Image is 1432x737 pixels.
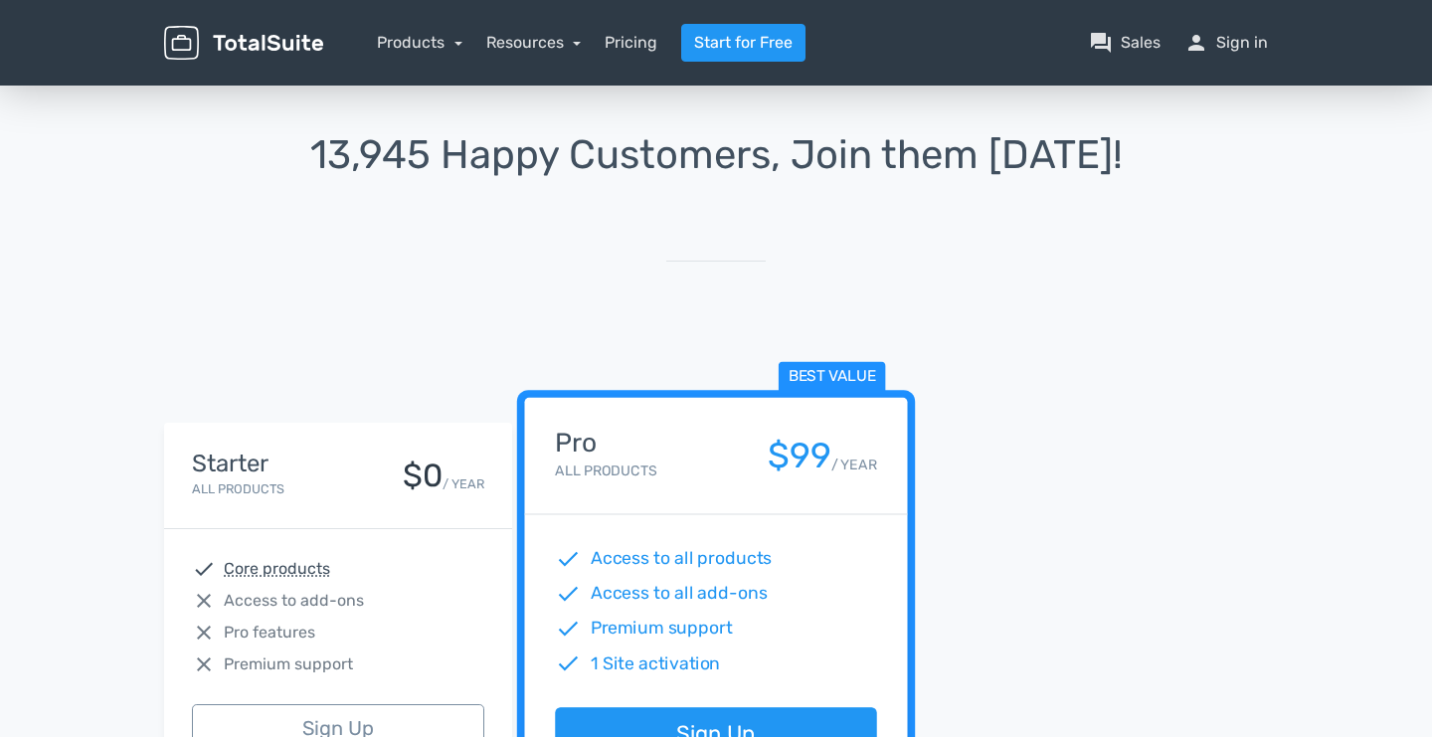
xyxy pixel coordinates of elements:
h1: 13,945 Happy Customers, Join them [DATE]! [164,133,1268,177]
span: Access to all products [591,546,773,572]
img: TotalSuite for WordPress [164,26,323,61]
a: personSign in [1184,31,1268,55]
span: check [555,581,581,607]
span: close [192,589,216,613]
a: Pricing [605,31,657,55]
abbr: Core products [224,557,330,581]
a: Products [377,33,462,52]
a: question_answerSales [1089,31,1161,55]
span: check [555,616,581,642]
span: Best value [779,362,886,393]
h4: Starter [192,451,284,476]
a: Start for Free [681,24,805,62]
span: close [192,621,216,645]
span: Premium support [224,652,353,676]
span: Access to add-ons [224,589,364,613]
div: $0 [403,459,443,493]
span: Access to all add-ons [591,581,768,607]
div: $99 [768,437,831,475]
small: / YEAR [831,455,877,475]
h4: Pro [555,429,656,458]
small: All Products [555,462,656,479]
a: Resources [486,33,582,52]
span: check [555,546,581,572]
span: 1 Site activation [591,650,721,676]
span: person [1184,31,1208,55]
span: check [192,557,216,581]
small: / YEAR [443,474,484,493]
span: question_answer [1089,31,1113,55]
small: All Products [192,481,284,496]
span: Pro features [224,621,315,645]
span: close [192,652,216,676]
span: Premium support [591,616,733,642]
span: check [555,650,581,676]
